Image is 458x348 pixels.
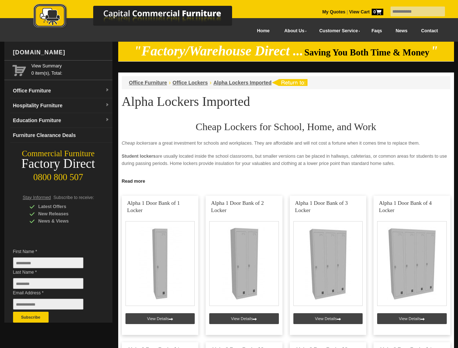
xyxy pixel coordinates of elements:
[32,62,110,76] span: 0 item(s), Total:
[122,153,450,167] p: are usually located inside the school classrooms, but smaller versions can be placed in hallways,...
[304,47,429,57] span: Saving You Both Time & Money
[272,79,308,86] img: return to
[4,159,112,169] div: Factory Direct
[13,299,83,310] input: Email Address *
[4,149,112,159] div: Commercial Furniture
[13,4,267,32] a: Capital Commercial Furniture Logo
[29,203,98,210] div: Latest Offers
[311,23,364,39] a: Customer Service
[4,169,112,182] div: 0800 800 507
[118,176,454,185] a: Click to read more
[13,257,83,268] input: First Name *
[129,80,167,86] a: Office Furniture
[122,154,156,159] strong: Student lockers
[134,43,303,58] em: "Factory/Warehouse Direct ...
[122,141,151,146] em: Cheap lockers
[32,62,110,70] a: View Summary
[430,43,438,58] em: "
[276,23,311,39] a: About Us
[10,42,112,63] div: [DOMAIN_NAME]
[10,113,112,128] a: Education Furnituredropdown
[122,121,450,132] h2: Cheap Lockers for School, Home, and Work
[213,80,271,86] a: Alpha Lockers Imported
[13,269,94,276] span: Last Name *
[29,217,98,225] div: News & Views
[23,195,51,200] span: Stay Informed
[13,4,267,30] img: Capital Commercial Furniture Logo
[105,103,110,107] img: dropdown
[13,289,94,297] span: Email Address *
[13,248,94,255] span: First Name *
[105,88,110,92] img: dropdown
[10,83,112,98] a: Office Furnituredropdown
[10,98,112,113] a: Hospitality Furnituredropdown
[372,9,383,15] span: 0
[13,278,83,289] input: Last Name *
[169,79,171,86] li: ›
[122,140,450,147] p: are a great investment for schools and workplaces. They are affordable and will not cost a fortun...
[389,23,414,39] a: News
[122,95,450,108] h1: Alpha Lockers Imported
[414,23,445,39] a: Contact
[322,9,346,14] a: My Quotes
[210,79,211,86] li: ›
[53,195,94,200] span: Subscribe to receive:
[29,210,98,217] div: New Releases
[348,9,383,14] a: View Cart0
[365,23,389,39] a: Faqs
[13,312,49,323] button: Subscribe
[122,173,450,187] p: provide a sense of security for the employees. Since no one can enter or touch the locker, it red...
[105,118,110,122] img: dropdown
[173,80,208,86] a: Office Lockers
[10,128,112,143] a: Furniture Clearance Deals
[349,9,383,14] strong: View Cart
